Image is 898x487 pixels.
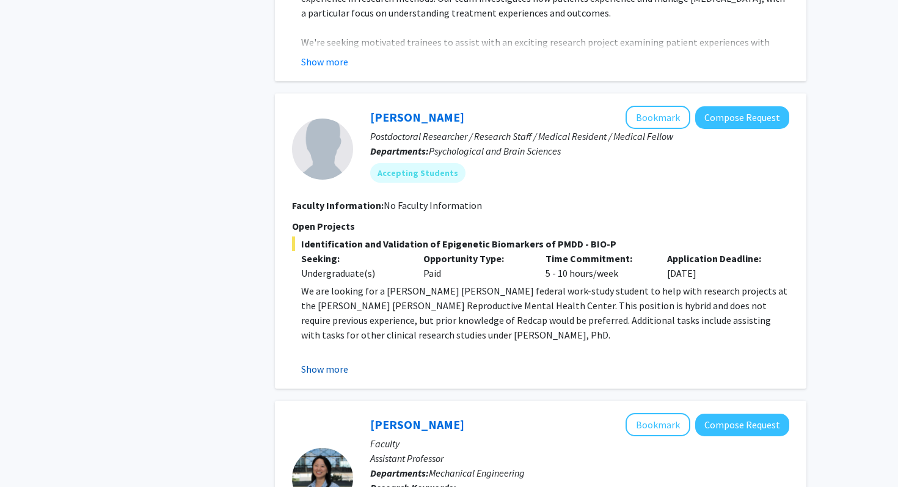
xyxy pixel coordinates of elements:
p: Opportunity Type: [423,251,527,266]
p: We're seeking motivated trainees to assist with an exciting research project examining patient ex... [301,35,789,64]
span: No Faculty Information [384,199,482,211]
mat-chip: Accepting Students [370,163,465,183]
button: Show more [301,54,348,69]
a: [PERSON_NAME] [370,417,464,432]
span: Mechanical Engineering [429,467,525,479]
p: Application Deadline: [667,251,771,266]
a: [PERSON_NAME] [370,109,464,125]
p: Faculty [370,436,789,451]
div: [DATE] [658,251,780,280]
button: Compose Request to Victoria Paone [695,106,789,129]
iframe: Chat [9,432,52,478]
p: Seeking: [301,251,405,266]
div: Paid [414,251,536,280]
span: Psychological and Brain Sciences [429,145,561,157]
span: Identification and Validation of Epigenetic Biomarkers of PMDD - BIO-P [292,236,789,251]
div: Undergraduate(s) [301,266,405,280]
p: Open Projects [292,219,789,233]
b: Faculty Information: [292,199,384,211]
button: Show more [301,362,348,376]
p: Assistant Professor [370,451,789,466]
p: We are looking for a [PERSON_NAME] [PERSON_NAME] federal work-study student to help with research... [301,284,789,342]
button: Compose Request to Shinuo Weng [695,414,789,436]
button: Add Victoria Paone to Bookmarks [626,106,690,129]
b: Departments: [370,467,429,479]
div: 5 - 10 hours/week [536,251,659,280]
p: Postdoctoral Researcher / Research Staff / Medical Resident / Medical Fellow [370,129,789,144]
p: Time Commitment: [546,251,649,266]
b: Departments: [370,145,429,157]
button: Add Shinuo Weng to Bookmarks [626,413,690,436]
